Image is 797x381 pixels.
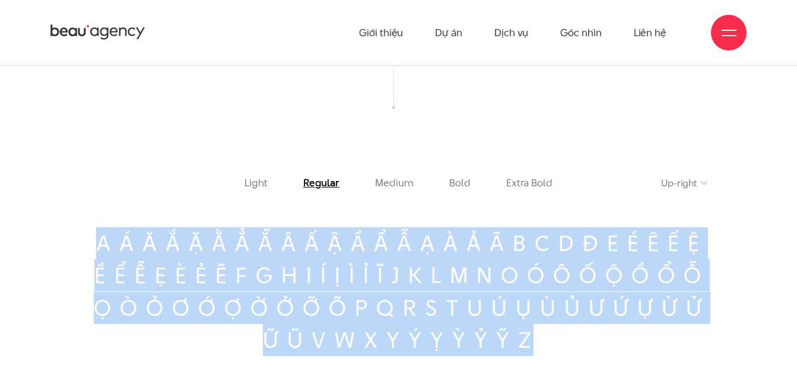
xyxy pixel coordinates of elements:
a: Medium [375,177,414,189]
a: Extra Bold [506,177,552,189]
a: Light [245,177,268,189]
a: Bold [449,177,471,189]
a: Regular [303,177,339,189]
span: a á ă ắ ặ ằ ẳ ẵ â ấ ậ ầ ẩ ẫ ạ à ả ã b c d đ e é ê ế ệ ề ể ễ ẹ è ẻ ẽ f g h i í ị ì ỉ ĩ j k l m n o... [89,227,707,357]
